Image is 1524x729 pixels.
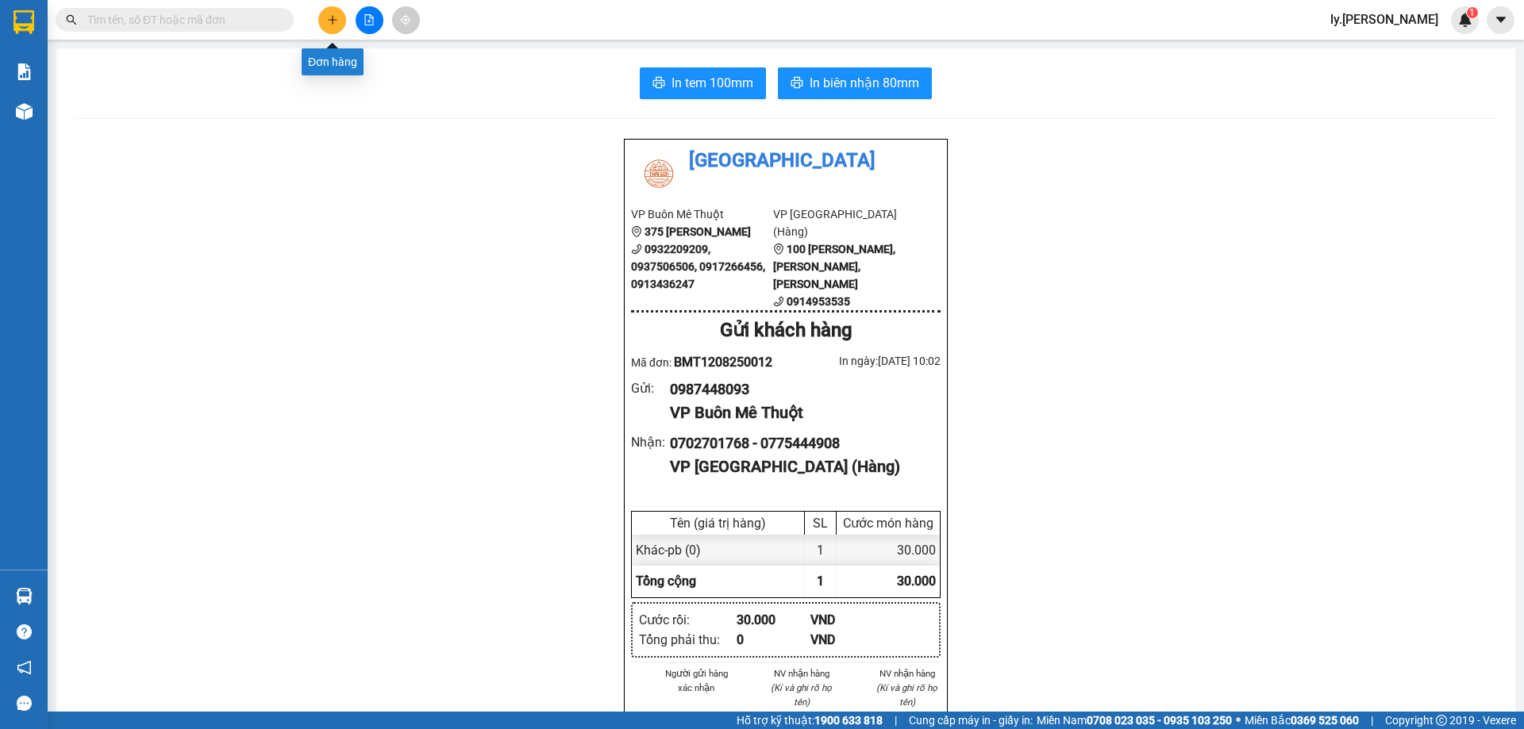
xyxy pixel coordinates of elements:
[631,378,670,398] div: Gửi :
[318,6,346,34] button: plus
[652,76,665,91] span: printer
[631,243,765,290] b: 0932209209, 0937506506, 0917266456, 0913436247
[909,712,1033,729] span: Cung cấp máy in - giấy in:
[631,146,687,201] img: logo.jpg
[1037,712,1232,729] span: Miền Nam
[805,535,837,566] div: 1
[66,14,77,25] span: search
[876,682,937,708] i: (Kí và ghi rõ họ tên)
[1318,10,1451,29] span: ly.[PERSON_NAME]
[16,63,33,80] img: solution-icon
[810,73,919,93] span: In biên nhận 80mm
[897,574,936,589] span: 30.000
[768,666,836,681] li: NV nhận hàng
[87,11,275,29] input: Tìm tên, số ĐT hoặc mã đơn
[841,516,936,531] div: Cước món hàng
[670,455,928,479] div: VP [GEOGRAPHIC_DATA] (Hàng)
[13,10,34,34] img: logo-vxr
[327,14,338,25] span: plus
[786,352,941,370] div: In ngày: [DATE] 10:02
[663,666,730,695] li: Người gửi hàng xác nhận
[1467,7,1478,18] sup: 1
[771,682,832,708] i: (Kí và ghi rõ họ tên)
[670,378,928,401] div: 0987448093
[672,73,753,93] span: In tem 100mm
[1487,6,1514,34] button: caret-down
[814,714,883,727] strong: 1900 633 818
[17,624,32,639] span: question-circle
[773,205,915,240] li: VP [GEOGRAPHIC_DATA] (Hàng)
[670,432,928,455] div: 0702701768 - 0775444908
[1469,7,1475,18] span: 1
[364,14,375,25] span: file-add
[809,516,832,531] div: SL
[873,666,941,681] li: NV nhận hàng
[640,67,766,99] button: printerIn tem 100mm
[810,630,884,650] div: VND
[631,432,670,452] div: Nhận :
[773,296,784,307] span: phone
[791,76,803,91] span: printer
[1236,717,1241,723] span: ⚪️
[636,543,701,558] span: Khác - pb (0)
[645,225,751,238] b: 375 [PERSON_NAME]
[1436,715,1447,726] span: copyright
[810,610,884,630] div: VND
[631,146,941,176] li: [GEOGRAPHIC_DATA]
[631,226,642,237] span: environment
[636,516,800,531] div: Tên (giá trị hàng)
[1291,714,1359,727] strong: 0369 525 060
[737,712,883,729] span: Hỗ trợ kỹ thuật:
[837,535,940,566] div: 30.000
[773,244,784,255] span: environment
[636,574,696,589] span: Tổng cộng
[639,610,737,630] div: Cước rồi :
[1458,13,1472,27] img: icon-new-feature
[674,355,772,370] span: BMT1208250012
[670,401,928,425] div: VP Buôn Mê Thuột
[895,712,897,729] span: |
[17,696,32,711] span: message
[631,316,941,346] div: Gửi khách hàng
[631,244,642,255] span: phone
[1087,714,1232,727] strong: 0708 023 035 - 0935 103 250
[17,660,32,675] span: notification
[400,14,411,25] span: aim
[392,6,420,34] button: aim
[787,295,850,308] b: 0914953535
[737,630,810,650] div: 0
[16,588,33,604] img: warehouse-icon
[1494,13,1508,27] span: caret-down
[639,630,737,650] div: Tổng phải thu :
[1371,712,1373,729] span: |
[773,243,895,290] b: 100 [PERSON_NAME], [PERSON_NAME], [PERSON_NAME]
[817,574,824,589] span: 1
[631,352,786,372] div: Mã đơn:
[778,67,932,99] button: printerIn biên nhận 80mm
[1245,712,1359,729] span: Miền Bắc
[631,205,773,223] li: VP Buôn Mê Thuột
[16,103,33,120] img: warehouse-icon
[356,6,383,34] button: file-add
[737,610,810,630] div: 30.000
